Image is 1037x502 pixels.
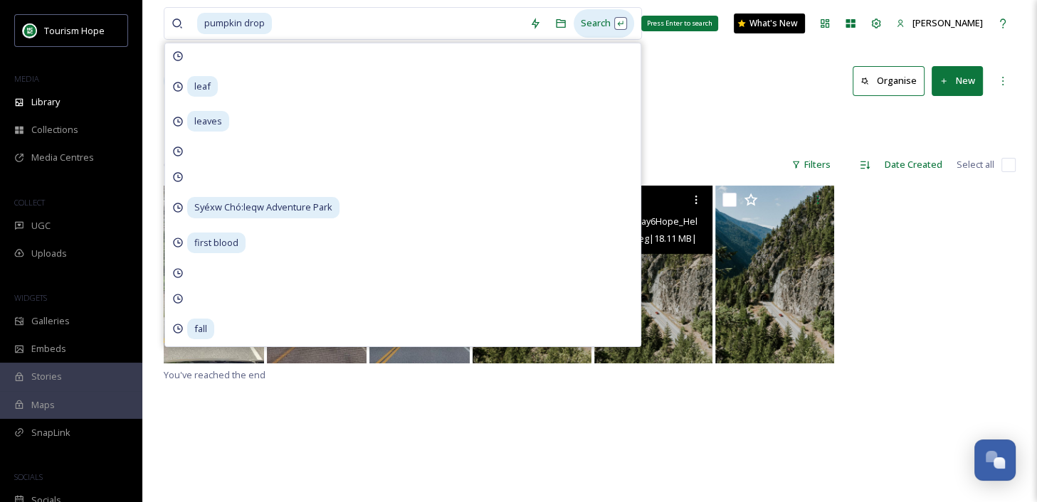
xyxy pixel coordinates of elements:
span: fall [187,319,214,339]
span: pumpkin drop [197,13,272,33]
span: 6 file s [164,158,187,171]
span: SOCIALS [14,471,43,482]
span: image/jpeg | 18.11 MB | 4116 x 6174 [601,231,742,245]
span: leaf [187,76,218,97]
span: You've reached the end [164,368,265,381]
button: Open Chat [974,439,1016,481]
span: Media Centres [31,151,94,164]
a: Organise [853,66,932,95]
span: COLLECT [14,197,45,208]
img: thumbnail [164,186,264,363]
span: leaves [187,111,229,132]
div: Date Created [878,151,949,178]
span: SnapLink [31,426,70,439]
span: Library [31,95,60,109]
a: What's New [734,14,805,33]
div: Search [574,9,634,37]
span: first blood [187,233,246,253]
img: 2021.07.22--Day6Hope_Hell'sGateTunnel-2.jpg [715,186,834,363]
span: Tourism Hope [44,24,105,37]
span: Select all [957,158,994,171]
span: Uploads [31,247,67,260]
span: [DATE]--Day6Hope_Hell'sGateTunnel-3.jpg [601,214,780,228]
span: Galleries [31,314,70,328]
span: Collections [31,123,78,137]
img: 2021.07.22--Day6Hope_Hell'sGateTunnel-3.jpg [594,186,713,363]
button: Organise [853,66,925,95]
span: UGC [31,219,51,233]
span: Maps [31,398,55,412]
span: Embeds [31,342,66,356]
button: New [932,66,983,95]
div: Filters [784,151,838,178]
span: Stories [31,370,62,383]
div: Press Enter to search [641,16,718,31]
span: Syéxw Chó:leqw Adventure Park [187,197,339,218]
a: [PERSON_NAME] [889,9,990,37]
span: WIDGETS [14,292,47,303]
span: MEDIA [14,73,39,84]
img: logo.png [23,23,37,38]
span: [PERSON_NAME] [912,16,983,29]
